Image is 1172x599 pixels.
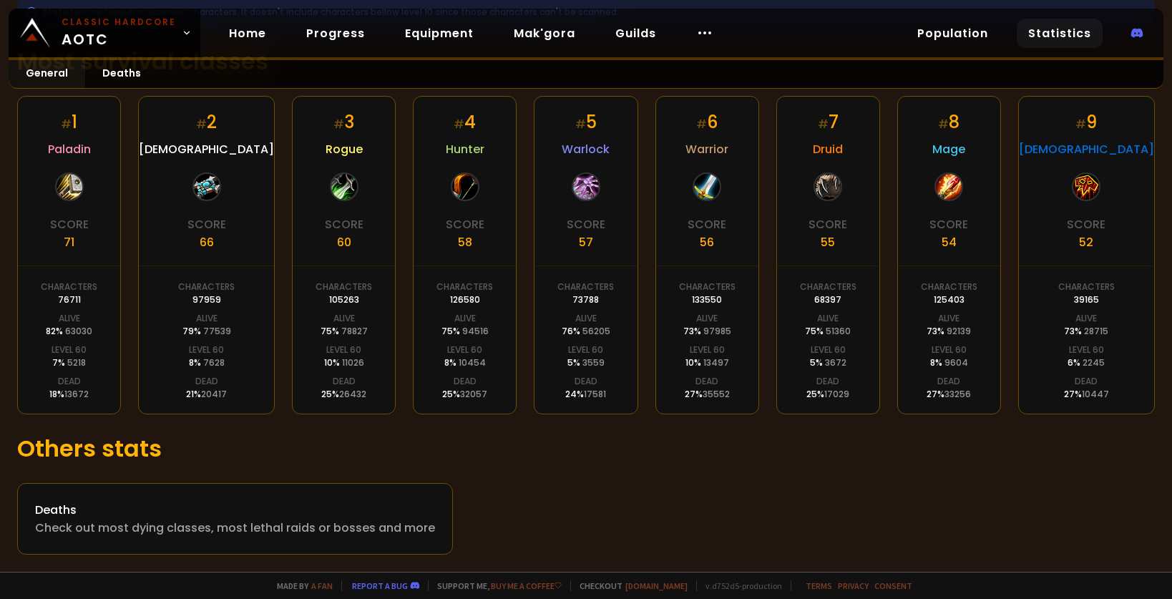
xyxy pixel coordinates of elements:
[61,109,77,135] div: 1
[325,215,363,233] div: Score
[333,116,344,132] small: #
[703,356,729,369] span: 13497
[938,312,959,325] div: Alive
[703,325,731,337] span: 97985
[690,344,725,356] div: Level 60
[428,580,562,591] span: Support me,
[326,140,363,158] span: Rogue
[565,388,606,401] div: 24 %
[454,375,477,388] div: Dead
[436,281,493,293] div: Characters
[441,325,489,338] div: 75 %
[85,60,158,88] a: Deaths
[575,116,586,132] small: #
[200,233,214,251] div: 66
[685,140,728,158] span: Warrior
[1075,312,1097,325] div: Alive
[9,9,200,57] a: Classic HardcoreAOTC
[321,388,366,401] div: 25 %
[1068,356,1105,369] div: 6 %
[567,356,605,369] div: 5 %
[821,233,835,251] div: 55
[203,356,225,369] span: 7628
[189,344,224,356] div: Level 60
[938,109,959,135] div: 8
[703,388,730,400] span: 35552
[201,388,227,400] span: 20417
[692,293,722,306] div: 133550
[825,356,846,369] span: 3672
[333,109,354,135] div: 3
[575,375,597,388] div: Dead
[17,432,1155,466] h1: Others stats
[62,16,176,29] small: Classic Hardcore
[442,388,487,401] div: 25 %
[182,325,231,338] div: 79 %
[575,312,597,325] div: Alive
[679,281,736,293] div: Characters
[446,215,484,233] div: Score
[906,19,1000,48] a: Population
[352,580,408,591] a: Report a bug
[934,293,965,306] div: 125403
[342,356,364,369] span: 11026
[48,140,91,158] span: Paladin
[324,356,364,369] div: 10 %
[1075,375,1098,388] div: Dead
[196,116,207,132] small: #
[1075,116,1086,132] small: #
[1017,19,1103,48] a: Statistics
[341,325,368,337] span: 78827
[52,356,86,369] div: 7 %
[575,109,597,135] div: 5
[50,215,89,233] div: Score
[58,375,81,388] div: Dead
[67,356,86,369] span: 5218
[187,215,226,233] div: Score
[696,109,718,135] div: 6
[9,60,85,88] a: General
[64,388,89,400] span: 13672
[502,19,587,48] a: Mak'gora
[816,375,839,388] div: Dead
[683,325,731,338] div: 73 %
[394,19,485,48] a: Equipment
[1019,140,1154,158] span: [DEMOGRAPHIC_DATA]
[59,312,80,325] div: Alive
[1067,215,1105,233] div: Score
[186,388,227,401] div: 21 %
[572,293,599,306] div: 73788
[1069,344,1104,356] div: Level 60
[450,293,480,306] div: 126580
[58,293,81,306] div: 76711
[604,19,668,48] a: Guilds
[61,116,72,132] small: #
[809,215,847,233] div: Score
[570,580,688,591] span: Checkout
[817,312,839,325] div: Alive
[337,233,351,251] div: 60
[932,140,965,158] span: Mage
[685,388,730,401] div: 27 %
[818,116,829,132] small: #
[329,293,359,306] div: 105263
[947,325,971,337] span: 92139
[806,580,832,591] a: Terms
[1075,109,1097,135] div: 9
[824,388,849,400] span: 17029
[460,388,487,400] span: 32057
[311,580,333,591] a: a fan
[189,356,225,369] div: 8 %
[568,344,603,356] div: Level 60
[459,356,486,369] span: 10454
[688,215,726,233] div: Score
[1074,293,1099,306] div: 39165
[1084,325,1108,337] span: 28715
[838,580,869,591] a: Privacy
[454,109,476,135] div: 4
[584,388,606,400] span: 17581
[937,375,960,388] div: Dead
[17,483,453,555] a: DeathsCheck out most dying classes, most lethal raids or bosses and more
[579,233,593,251] div: 57
[695,375,718,388] div: Dead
